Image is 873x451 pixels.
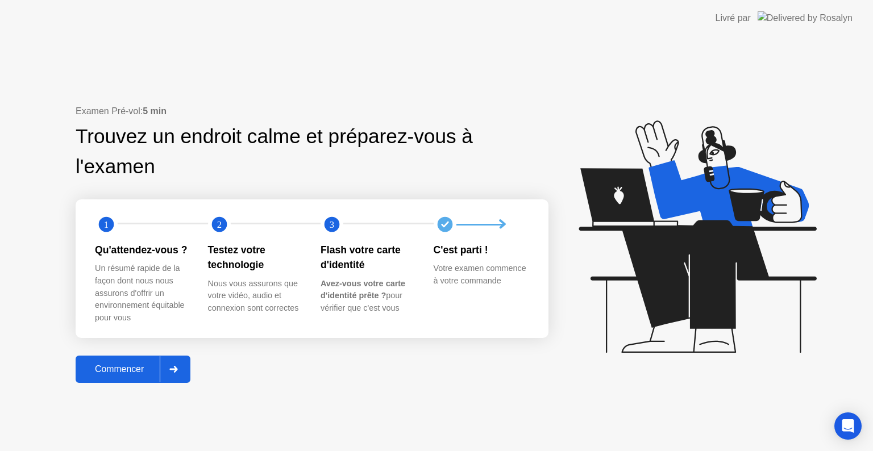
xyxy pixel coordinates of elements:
[208,278,303,315] div: Nous vous assurons que votre vidéo, audio et connexion sont correctes
[330,219,334,230] text: 3
[95,243,190,257] div: Qu'attendez-vous ?
[434,262,529,287] div: Votre examen commence à votre commande
[716,11,751,25] div: Livré par
[104,219,109,230] text: 1
[76,105,548,118] div: Examen Pré-vol:
[208,243,303,273] div: Testez votre technologie
[79,364,160,374] div: Commencer
[434,243,529,257] div: C'est parti !
[321,243,415,273] div: Flash votre carte d'identité
[95,262,190,324] div: Un résumé rapide de la façon dont nous nous assurons d'offrir un environnement équitable pour vous
[76,356,190,383] button: Commencer
[321,279,405,300] b: Avez-vous votre carte d'identité prête ?
[76,122,476,182] div: Trouvez un endroit calme et préparez-vous à l'examen
[321,278,415,315] div: pour vérifier que c'est vous
[143,106,167,116] b: 5 min
[834,412,862,440] div: Open Intercom Messenger
[758,11,853,24] img: Delivered by Rosalyn
[217,219,221,230] text: 2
